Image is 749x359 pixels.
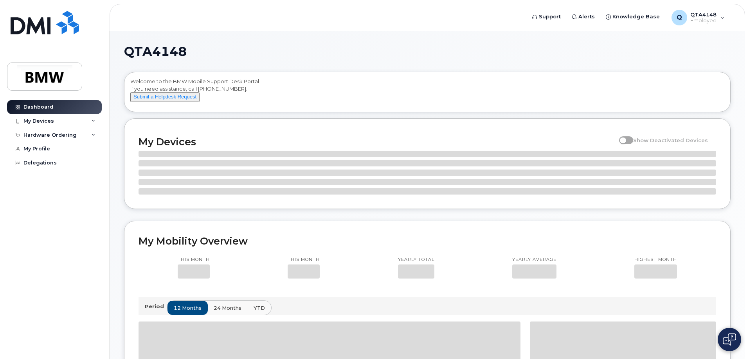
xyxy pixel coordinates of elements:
p: Highest month [634,257,677,263]
p: Period [145,303,167,310]
div: Welcome to the BMW Mobile Support Desk Portal If you need assistance, call [PHONE_NUMBER]. [130,78,724,109]
input: Show Deactivated Devices [619,133,625,139]
span: Show Deactivated Devices [633,137,708,143]
h2: My Mobility Overview [139,235,716,247]
span: QTA4148 [124,46,187,57]
h2: My Devices [139,136,615,148]
p: This month [178,257,210,263]
p: Yearly total [398,257,434,263]
p: This month [288,257,320,263]
a: Submit a Helpdesk Request [130,93,200,100]
span: 24 months [214,304,241,312]
button: Submit a Helpdesk Request [130,92,200,102]
span: YTD [254,304,265,312]
p: Yearly average [512,257,556,263]
img: Open chat [723,333,736,346]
